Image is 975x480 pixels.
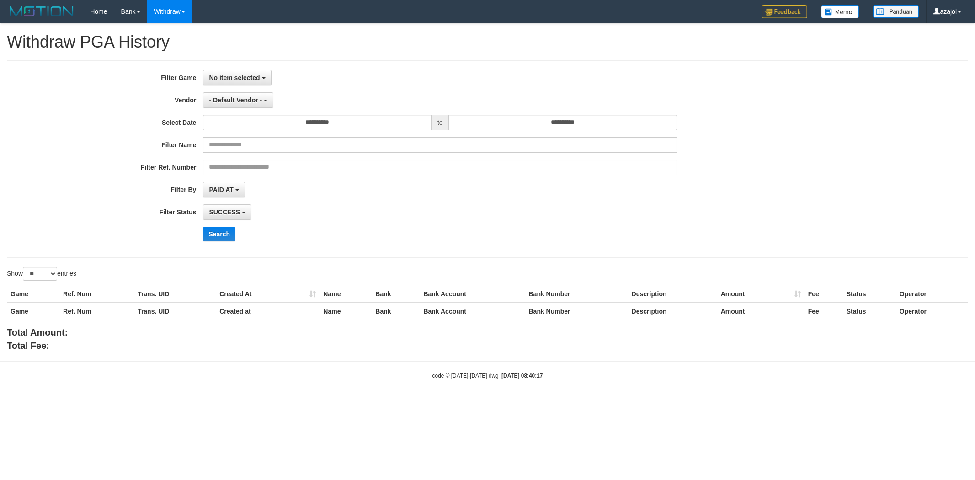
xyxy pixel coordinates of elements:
th: Bank Number [525,286,628,303]
th: Ref. Num [59,286,134,303]
strong: [DATE] 08:40:17 [501,373,543,379]
th: Bank [372,286,420,303]
button: Search [203,227,235,241]
th: Trans. UID [134,303,216,320]
img: Button%20Memo.svg [821,5,859,18]
th: Name [320,286,372,303]
th: Created at [216,303,320,320]
th: Bank [372,303,420,320]
span: to [432,115,449,130]
th: Bank Account [420,303,525,320]
h1: Withdraw PGA History [7,33,968,51]
th: Operator [896,286,968,303]
button: SUCCESS [203,204,251,220]
th: Game [7,286,59,303]
span: - Default Vendor - [209,96,262,104]
b: Total Amount: [7,327,68,337]
th: Game [7,303,59,320]
th: Status [843,303,896,320]
th: Fee [805,303,843,320]
button: No item selected [203,70,271,85]
span: No item selected [209,74,260,81]
th: Status [843,286,896,303]
th: Amount [717,303,805,320]
th: Created At [216,286,320,303]
button: - Default Vendor - [203,92,273,108]
th: Amount [717,286,805,303]
th: Description [628,286,717,303]
img: panduan.png [873,5,919,18]
select: Showentries [23,267,57,281]
th: Bank Number [525,303,628,320]
small: code © [DATE]-[DATE] dwg | [432,373,543,379]
th: Description [628,303,717,320]
span: PAID AT [209,186,233,193]
b: Total Fee: [7,341,49,351]
label: Show entries [7,267,76,281]
th: Ref. Num [59,303,134,320]
span: SUCCESS [209,208,240,216]
th: Name [320,303,372,320]
img: MOTION_logo.png [7,5,76,18]
th: Trans. UID [134,286,216,303]
button: PAID AT [203,182,245,197]
th: Bank Account [420,286,525,303]
th: Operator [896,303,968,320]
img: Feedback.jpg [762,5,807,18]
th: Fee [805,286,843,303]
